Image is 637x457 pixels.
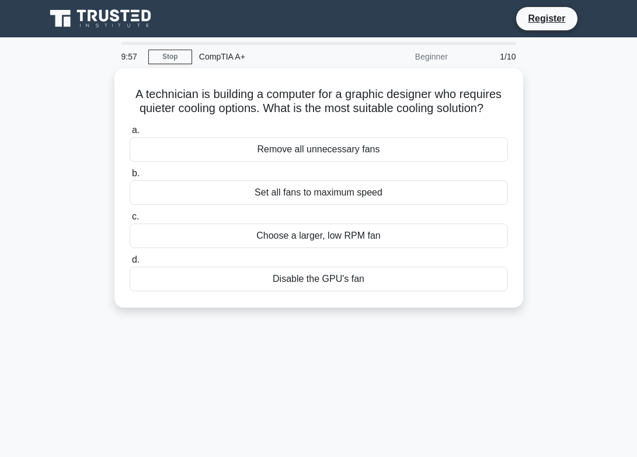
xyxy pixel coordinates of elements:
[130,180,508,205] div: Set all fans to maximum speed
[130,267,508,291] div: Disable the GPU's fan
[132,254,140,264] span: d.
[114,45,148,68] div: 9:57
[132,125,140,135] span: a.
[130,224,508,248] div: Choose a larger, low RPM fan
[192,45,353,68] div: CompTIA A+
[132,211,139,221] span: c.
[455,45,523,68] div: 1/10
[128,87,509,116] h5: A technician is building a computer for a graphic designer who requires quieter cooling options. ...
[148,50,192,64] a: Stop
[130,137,508,162] div: Remove all unnecessary fans
[353,45,455,68] div: Beginner
[521,11,572,26] a: Register
[132,168,140,178] span: b.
